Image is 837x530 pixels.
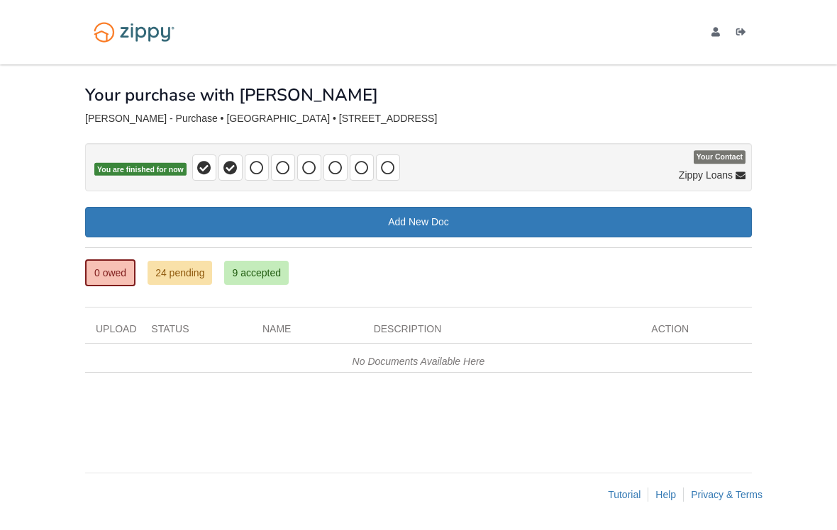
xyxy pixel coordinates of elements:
a: Privacy & Terms [691,489,763,500]
a: 0 owed [85,259,135,286]
span: Zippy Loans [679,168,733,182]
div: Description [363,322,641,343]
a: edit profile [711,27,726,41]
a: 9 accepted [224,261,289,285]
a: 24 pending [148,261,212,285]
a: Tutorial [608,489,641,500]
a: Help [655,489,676,500]
div: Name [252,322,363,343]
div: Status [140,322,252,343]
a: Log out [736,27,752,41]
div: Action [641,322,752,343]
a: Add New Doc [85,207,752,237]
h1: Your purchase with [PERSON_NAME] [85,86,378,104]
em: No Documents Available Here [353,356,485,367]
div: Upload [85,322,140,343]
img: Logo [85,16,183,49]
span: You are finished for now [94,163,187,176]
span: Your Contact [694,151,745,164]
div: [PERSON_NAME] - Purchase • [GEOGRAPHIC_DATA] • [STREET_ADDRESS] [85,113,752,125]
